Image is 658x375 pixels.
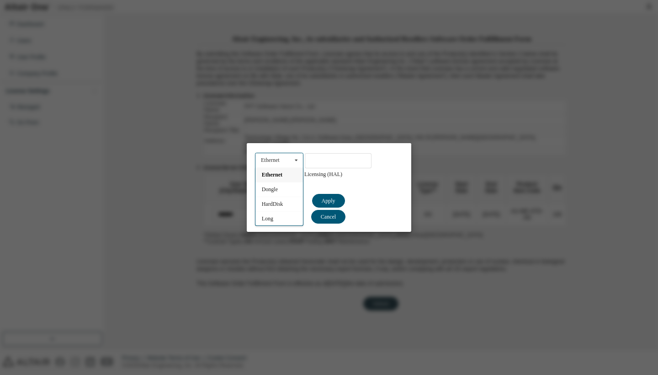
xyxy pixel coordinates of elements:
[262,171,282,178] span: Ethernet
[262,215,273,222] span: Long
[261,157,280,163] div: Ethernet
[312,194,345,208] button: Apply
[255,178,403,192] div: Help
[262,201,283,207] span: HardDisk
[311,210,345,224] button: Cancel
[262,186,278,193] span: Dongle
